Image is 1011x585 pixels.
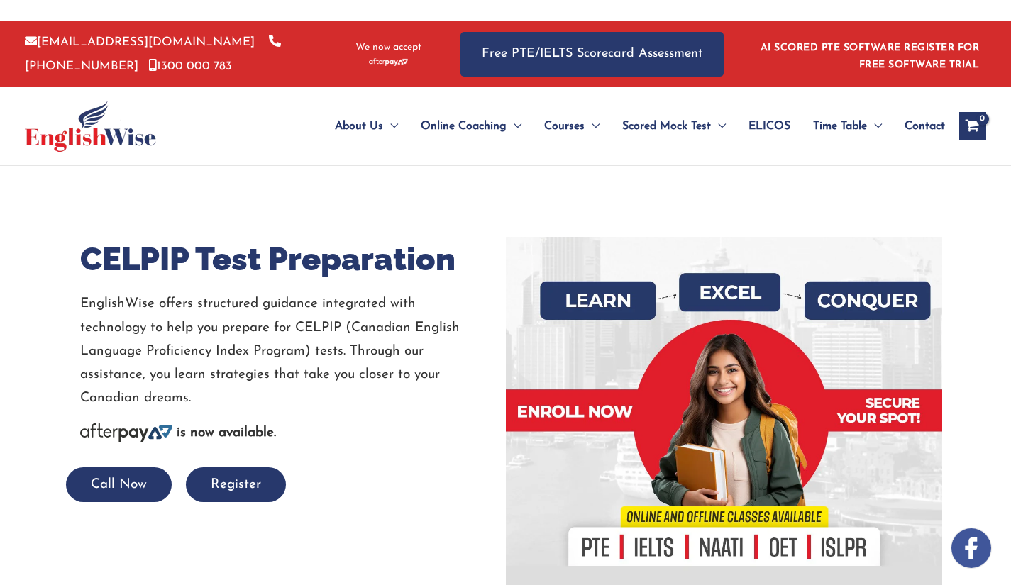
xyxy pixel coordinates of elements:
a: View Shopping Cart, empty [959,112,986,140]
span: Menu Toggle [507,101,521,151]
img: Afterpay-Logo [369,58,408,66]
span: Time Table [813,101,867,151]
a: Time TableMenu Toggle [802,101,893,151]
a: Scored Mock TestMenu Toggle [611,101,737,151]
span: Menu Toggle [867,101,882,151]
a: Free PTE/IELTS Scorecard Assessment [460,32,724,77]
span: Online Coaching [421,101,507,151]
span: Menu Toggle [711,101,726,151]
a: 1300 000 783 [149,60,232,72]
a: [PHONE_NUMBER] [25,36,281,72]
img: white-facebook.png [951,528,991,568]
span: Menu Toggle [383,101,398,151]
a: ELICOS [737,101,802,151]
span: Scored Mock Test [622,101,711,151]
span: We now accept [355,40,421,55]
img: Afterpay-Logo [80,423,172,442]
button: Call Now [66,467,172,502]
nav: Site Navigation: Main Menu [301,101,945,151]
a: About UsMenu Toggle [324,101,409,151]
a: Register [186,478,286,491]
span: Menu Toggle [585,101,600,151]
a: AI SCORED PTE SOFTWARE REGISTER FOR FREE SOFTWARE TRIAL [761,43,980,70]
span: Contact [905,101,945,151]
a: Call Now [66,478,172,491]
span: ELICOS [748,101,790,151]
span: Courses [544,101,585,151]
h1: CELPIP Test Preparation [80,237,495,282]
button: Register [186,467,286,502]
b: is now available. [177,426,276,440]
span: About Us [335,101,383,151]
img: cropped-ew-logo [25,101,156,152]
a: Contact [893,101,945,151]
a: Online CoachingMenu Toggle [409,101,533,151]
aside: Header Widget 1 [752,31,986,77]
a: [EMAIL_ADDRESS][DOMAIN_NAME] [25,36,255,48]
a: CoursesMenu Toggle [533,101,611,151]
p: EnglishWise offers structured guidance integrated with technology to help you prepare for CELPIP ... [80,292,495,410]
